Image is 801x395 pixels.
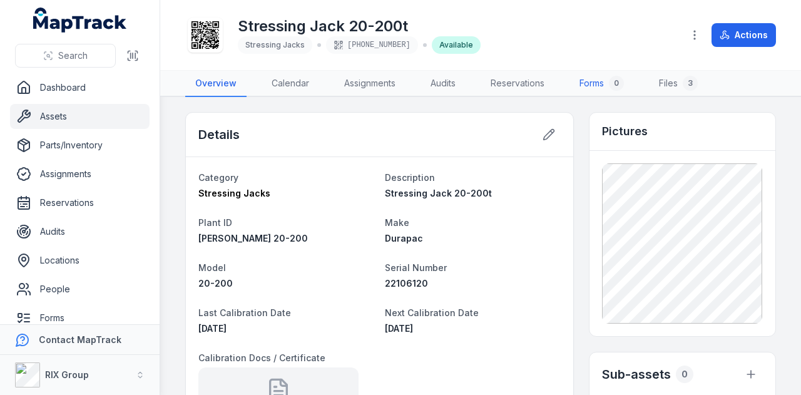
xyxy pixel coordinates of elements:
[683,76,698,91] div: 3
[609,76,624,91] div: 0
[198,172,238,183] span: Category
[10,133,150,158] a: Parts/Inventory
[39,334,121,345] strong: Contact MapTrack
[385,278,428,289] span: 22106120
[421,71,466,97] a: Audits
[676,366,693,383] div: 0
[10,75,150,100] a: Dashboard
[602,123,648,140] h3: Pictures
[245,40,305,49] span: Stressing Jacks
[481,71,554,97] a: Reservations
[198,352,325,363] span: Calibration Docs / Certificate
[385,233,423,244] span: Durapac
[385,323,413,334] time: 16/12/2025, 12:00:00 am
[385,307,479,318] span: Next Calibration Date
[198,188,270,198] span: Stressing Jacks
[198,126,240,143] h2: Details
[10,190,150,215] a: Reservations
[10,277,150,302] a: People
[15,44,116,68] button: Search
[385,188,492,198] span: Stressing Jack 20-200t
[198,323,227,334] time: 16/06/2025, 12:00:00 am
[198,323,227,334] span: [DATE]
[432,36,481,54] div: Available
[334,71,406,97] a: Assignments
[712,23,776,47] button: Actions
[10,162,150,187] a: Assignments
[185,71,247,97] a: Overview
[10,248,150,273] a: Locations
[385,262,447,273] span: Serial Number
[10,305,150,331] a: Forms
[385,217,409,228] span: Make
[602,366,671,383] h2: Sub-assets
[10,104,150,129] a: Assets
[198,307,291,318] span: Last Calibration Date
[262,71,319,97] a: Calendar
[198,217,232,228] span: Plant ID
[45,369,89,380] strong: RIX Group
[385,172,435,183] span: Description
[649,71,708,97] a: Files3
[58,49,88,62] span: Search
[198,233,308,244] span: [PERSON_NAME] 20-200
[198,262,226,273] span: Model
[198,278,233,289] span: 20-200
[10,219,150,244] a: Audits
[569,71,634,97] a: Forms0
[326,36,418,54] div: [PHONE_NUMBER]
[33,8,127,33] a: MapTrack
[385,323,413,334] span: [DATE]
[238,16,481,36] h1: Stressing Jack 20-200t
